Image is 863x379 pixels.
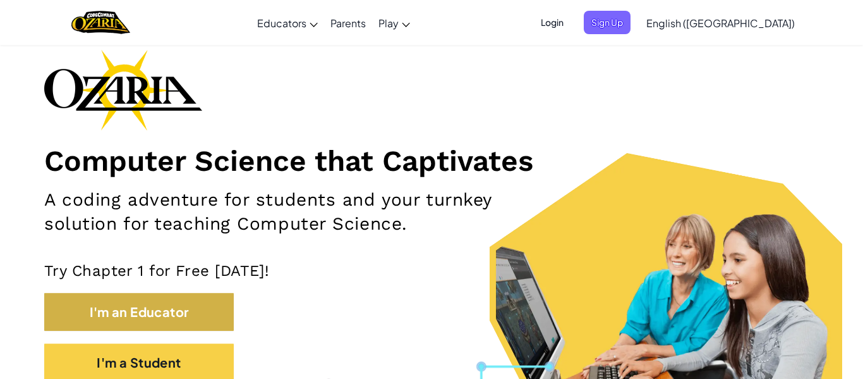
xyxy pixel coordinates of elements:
[257,16,306,30] span: Educators
[640,6,801,40] a: English ([GEOGRAPHIC_DATA])
[44,188,563,236] h2: A coding adventure for students and your turnkey solution for teaching Computer Science.
[324,6,372,40] a: Parents
[372,6,416,40] a: Play
[251,6,324,40] a: Educators
[584,11,631,34] button: Sign Up
[378,16,399,30] span: Play
[44,293,234,331] button: I'm an Educator
[533,11,571,34] button: Login
[44,49,202,130] img: Ozaria branding logo
[71,9,130,35] a: Ozaria by CodeCombat logo
[71,9,130,35] img: Home
[44,143,819,178] h1: Computer Science that Captivates
[44,261,819,280] p: Try Chapter 1 for Free [DATE]!
[646,16,795,30] span: English ([GEOGRAPHIC_DATA])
